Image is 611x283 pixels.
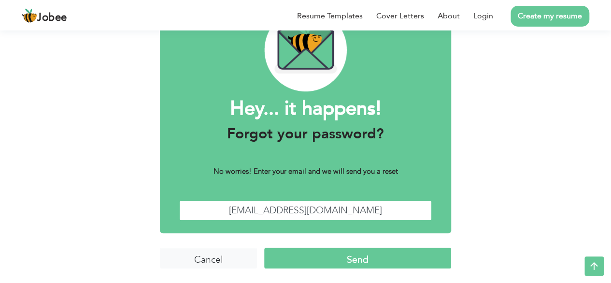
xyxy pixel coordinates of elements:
[438,10,460,22] a: About
[22,8,37,24] img: jobee.io
[264,248,451,268] input: Send
[179,125,432,143] h3: Forgot your password?
[213,166,398,176] b: No worries! Enter your email and we will send you a reset
[264,9,347,91] img: envelope_bee.png
[160,248,257,268] input: Cancel
[473,10,493,22] a: Login
[22,8,67,24] a: Jobee
[376,10,424,22] a: Cover Letters
[37,13,67,23] span: Jobee
[179,200,432,221] input: Enter Your Email
[511,6,589,27] a: Create my resume
[297,10,363,22] a: Resume Templates
[179,96,432,121] h1: Hey... it happens!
